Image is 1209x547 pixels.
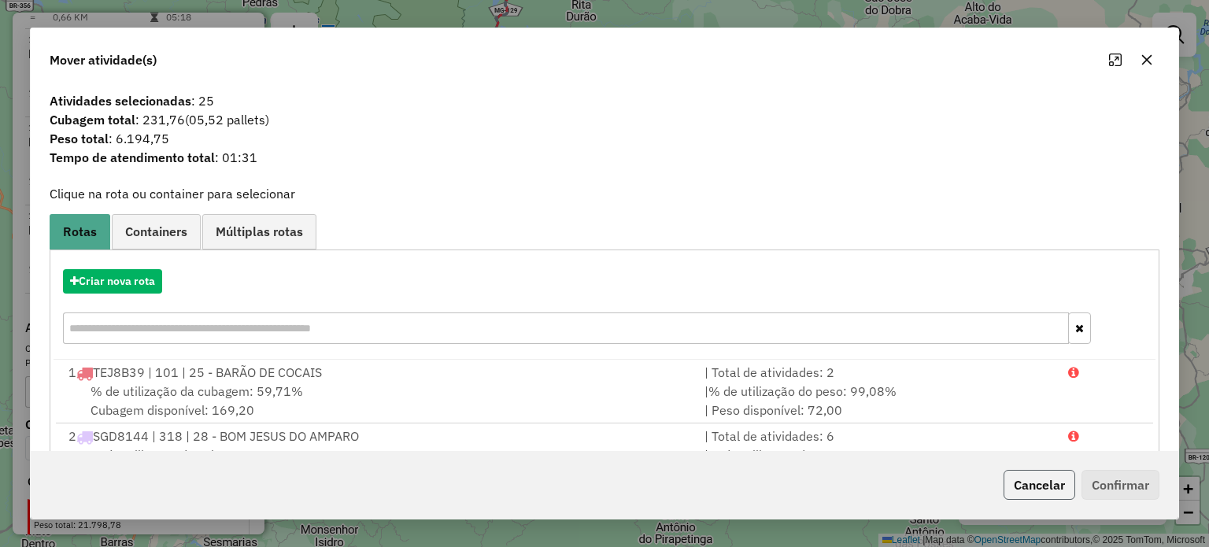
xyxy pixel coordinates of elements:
span: % de utilização do peso: 15,19% [708,447,897,463]
span: % de utilização do peso: 99,08% [708,383,897,399]
div: Cubagem disponível: 169,20 [59,382,695,419]
strong: Atividades selecionadas [50,93,191,109]
span: % de utilização da cubagem: 10,28% [91,447,303,463]
label: Clique na rota ou container para selecionar [50,184,295,203]
strong: Peso total [50,131,109,146]
i: Porcentagens após mover as atividades: Cubagem: 120,64% Peso: 170,06% [1068,430,1079,442]
span: Rotas [63,225,97,238]
span: SGD8144 | 318 | 28 - BOM JESUS DO AMPARO [93,428,359,444]
span: Containers [125,225,187,238]
div: Cubagem disponível: 188,41 [59,445,695,483]
strong: Tempo de atendimento total [50,150,215,165]
div: | Total de atividades: 2 [695,363,1059,382]
i: Porcentagens após mover as atividades: Cubagem: 114,89% Peso: 177,90% [1068,366,1079,379]
div: | | Peso disponível: 3.392,22 [695,445,1059,483]
button: Maximize [1103,47,1128,72]
span: : 01:31 [40,148,1168,167]
span: Mover atividade(s) [50,50,157,69]
strong: Cubagem total [50,112,135,128]
span: (05,52 pallets) [185,112,269,128]
button: Cancelar [1004,470,1075,500]
div: | Total de atividades: 6 [695,427,1059,445]
span: : 231,76 [40,110,1168,129]
span: % de utilização da cubagem: 59,71% [91,383,303,399]
div: | | Peso disponível: 72,00 [695,382,1059,419]
span: Múltiplas rotas [216,225,303,238]
div: 2 [59,427,695,445]
span: TEJ8B39 | 101 | 25 - BARÃO DE COCAIS [93,364,322,380]
span: : 25 [40,91,1168,110]
div: 1 [59,363,695,382]
button: Criar nova rota [63,269,162,294]
span: : 6.194,75 [40,129,1168,148]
